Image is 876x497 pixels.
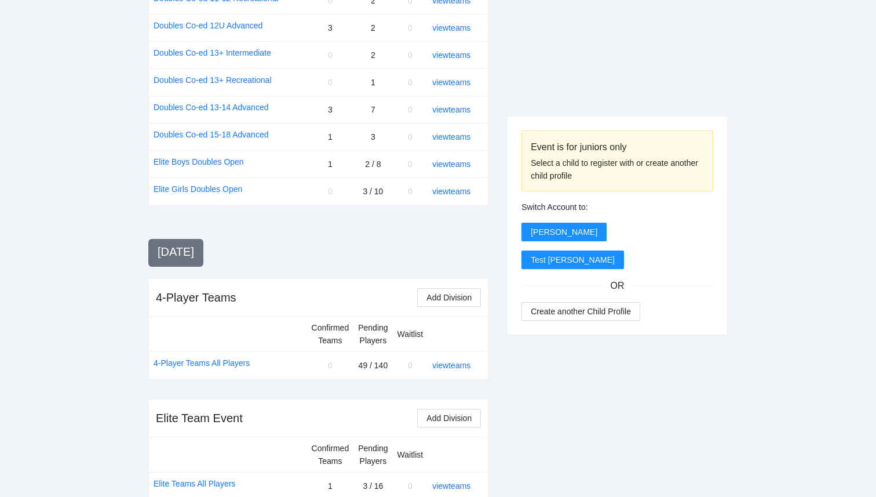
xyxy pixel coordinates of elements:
td: 3 [307,14,354,41]
span: 0 [408,50,413,60]
div: Confirmed Teams [312,321,349,347]
td: 3 / 10 [353,177,392,205]
span: 0 [328,361,333,370]
a: view teams [432,23,470,32]
span: 0 [408,23,413,32]
td: 1 [353,68,392,96]
button: Add Division [417,288,481,307]
td: 2 [353,14,392,41]
span: 0 [408,361,413,370]
span: 0 [408,187,413,196]
span: 0 [408,132,413,142]
button: Create another Child Profile [521,302,640,321]
a: Elite Boys Doubles Open [154,155,244,168]
button: Add Division [417,409,481,427]
a: Elite Girls Doubles Open [154,183,242,195]
a: Doubles Co-ed 13+ Intermediate [154,46,271,59]
td: 2 / 8 [353,150,392,177]
div: Select a child to register with or create another child profile [531,157,704,182]
a: Doubles Co-ed 13+ Recreational [154,74,272,86]
td: 3 [307,96,354,123]
a: view teams [432,132,470,142]
span: 0 [408,78,413,87]
button: [PERSON_NAME] [521,223,607,241]
span: [PERSON_NAME] [531,226,597,238]
td: 7 [353,96,392,123]
span: OR [601,278,634,293]
a: Doubles Co-ed 13-14 Advanced [154,101,268,114]
span: 0 [328,50,333,60]
div: Pending Players [358,442,388,467]
td: 1 [307,123,354,150]
span: 0 [328,78,333,87]
div: Waitlist [397,328,424,340]
a: view teams [432,78,470,87]
td: 1 [307,150,354,177]
div: Event is for juniors only [531,140,704,154]
a: view teams [432,361,470,370]
div: Pending Players [358,321,388,347]
a: Doubles Co-ed 15-18 Advanced [154,128,268,141]
a: 4-Player Teams All Players [154,357,250,369]
span: Create another Child Profile [531,305,631,318]
span: Add Division [426,291,472,304]
button: Test [PERSON_NAME] [521,251,624,269]
span: 0 [408,481,413,491]
div: Switch Account to: [521,201,713,213]
div: Confirmed Teams [312,442,349,467]
span: Test [PERSON_NAME] [531,253,615,266]
td: 2 [353,41,392,68]
a: Elite Teams All Players [154,477,235,490]
span: 0 [408,159,413,169]
span: 0 [408,105,413,114]
span: Add Division [426,412,472,425]
span: 0 [328,187,333,196]
a: view teams [432,50,470,60]
span: [DATE] [158,245,194,258]
td: 3 [353,123,392,150]
a: Doubles Co-ed 12U Advanced [154,19,262,32]
td: 49 / 140 [353,351,392,379]
a: view teams [432,187,470,196]
a: view teams [432,105,470,114]
div: 4-Player Teams [156,289,236,306]
div: Elite Team Event [156,410,243,426]
a: view teams [432,481,470,491]
a: view teams [432,159,470,169]
div: Waitlist [397,448,424,461]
